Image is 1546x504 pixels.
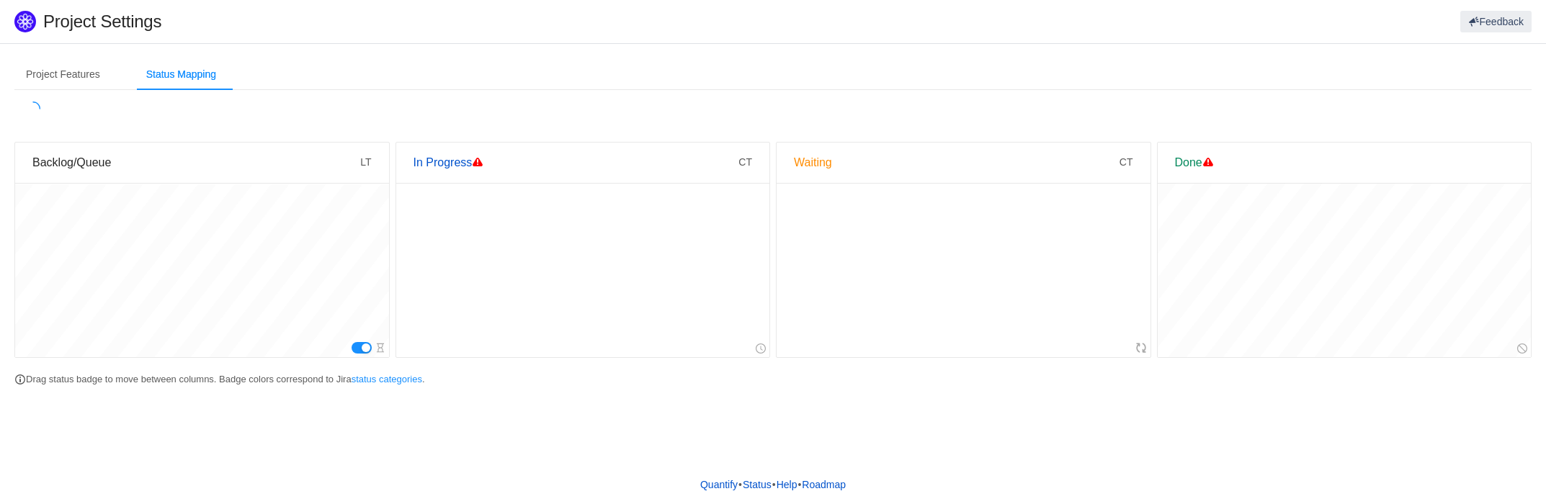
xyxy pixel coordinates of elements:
div: Project Features [14,58,112,91]
div: Done [1175,143,1514,183]
button: Feedback [1460,11,1532,32]
i: icon: hourglass [375,343,385,353]
a: Help [776,474,798,495]
span: • [738,479,742,490]
span: LT [360,156,371,168]
div: Status Mapping [135,58,228,91]
a: Quantify [700,474,738,495]
a: Status [742,474,772,495]
h1: Project Settings [43,11,924,32]
span: CT [1120,156,1133,168]
p: Drag status badge to move between columns. Badge colors correspond to Jira . [14,372,1532,387]
span: • [772,479,776,490]
div: Backlog/Queue [32,143,360,183]
span: CT [738,156,752,168]
span: • [797,479,801,490]
a: Roadmap [801,474,846,495]
img: Quantify [14,11,36,32]
div: Waiting [794,143,1120,183]
i: icon: loading [26,102,40,116]
div: In Progress [414,143,739,183]
a: status categories [352,374,422,384]
i: icon: stop [1517,343,1527,354]
i: icon: clock-circle [756,343,766,354]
